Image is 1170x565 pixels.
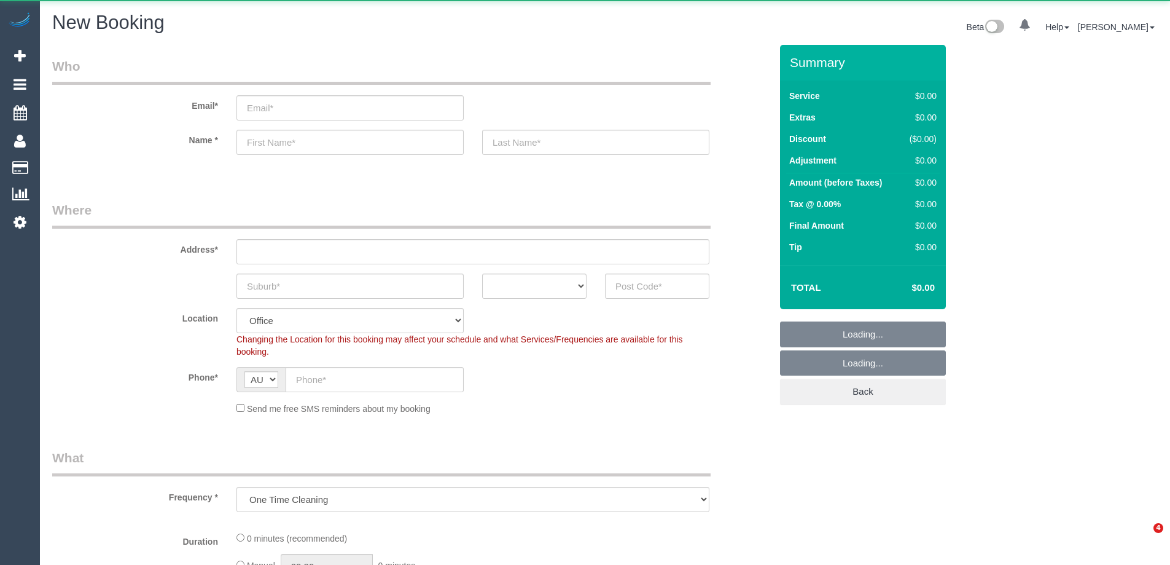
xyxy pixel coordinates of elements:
[791,282,821,293] strong: Total
[43,531,227,548] label: Duration
[904,219,937,232] div: $0.00
[482,130,709,155] input: Last Name*
[780,379,946,405] a: Back
[43,367,227,384] label: Phone*
[904,176,937,189] div: $0.00
[904,111,937,124] div: $0.00
[789,154,837,167] label: Adjustment
[43,239,227,256] label: Address*
[7,12,32,30] img: Automaid Logo
[236,95,464,121] input: Email*
[43,487,227,504] label: Frequency *
[236,334,683,357] span: Changing the Location for this booking may affect your schedule and what Services/Frequencies are...
[43,130,227,146] label: Name *
[52,57,711,85] legend: Who
[1078,22,1155,32] a: [PERSON_NAME]
[247,534,347,543] span: 0 minutes (recommended)
[52,12,165,33] span: New Booking
[236,274,464,299] input: Suburb*
[52,449,711,476] legend: What
[52,201,711,229] legend: Where
[789,219,844,232] label: Final Amount
[789,241,802,253] label: Tip
[789,133,826,145] label: Discount
[286,367,464,392] input: Phone*
[1128,523,1158,553] iframe: Intercom live chat
[789,176,882,189] label: Amount (before Taxes)
[904,90,937,102] div: $0.00
[967,22,1005,32] a: Beta
[1153,523,1163,533] span: 4
[789,198,841,210] label: Tax @ 0.00%
[790,55,940,69] h3: Summary
[904,154,937,167] div: $0.00
[789,90,820,102] label: Service
[904,198,937,210] div: $0.00
[1045,22,1069,32] a: Help
[43,308,227,325] label: Location
[875,283,935,293] h4: $0.00
[904,133,937,145] div: ($0.00)
[247,404,431,414] span: Send me free SMS reminders about my booking
[984,20,1004,36] img: New interface
[904,241,937,253] div: $0.00
[43,95,227,112] label: Email*
[789,111,816,124] label: Extras
[605,274,709,299] input: Post Code*
[236,130,464,155] input: First Name*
